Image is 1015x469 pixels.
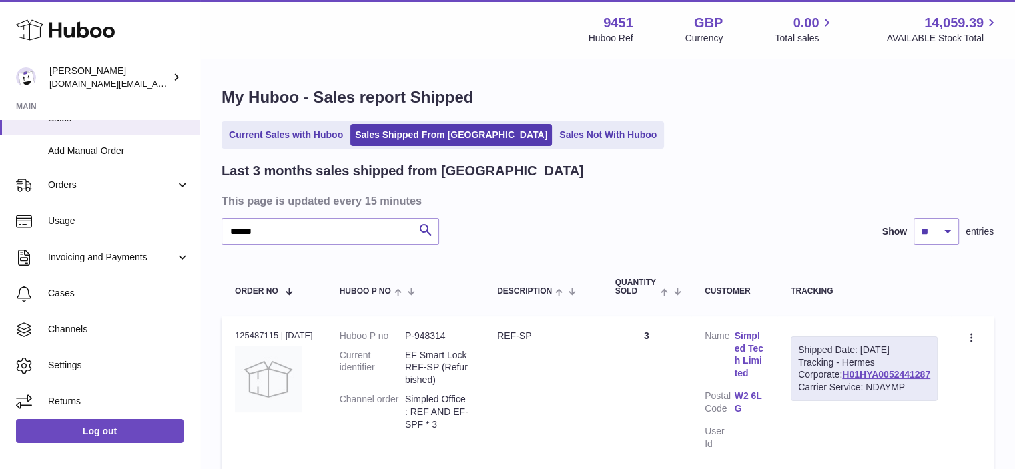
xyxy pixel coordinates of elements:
[791,336,938,402] div: Tracking - Hermes Corporate:
[775,14,834,45] a: 0.00 Total sales
[235,330,313,342] div: 125487115 | [DATE]
[497,330,589,342] div: REF-SP
[48,359,190,372] span: Settings
[555,124,661,146] a: Sales Not With Huboo
[793,14,819,32] span: 0.00
[405,330,470,342] dd: P-948314
[842,369,930,380] a: H01HYA0052441287
[235,287,278,296] span: Order No
[615,278,657,296] span: Quantity Sold
[405,393,470,431] dd: Simpled Office : REF AND EF-SPF * 3
[48,287,190,300] span: Cases
[685,32,723,45] div: Currency
[48,215,190,227] span: Usage
[775,32,834,45] span: Total sales
[340,393,405,431] dt: Channel order
[340,287,391,296] span: Huboo P no
[405,349,470,387] dd: EF Smart Lock REF-SP (Refurbished)
[49,65,170,90] div: [PERSON_NAME]
[694,14,723,32] strong: GBP
[340,349,405,387] dt: Current identifier
[350,124,552,146] a: Sales Shipped From [GEOGRAPHIC_DATA]
[966,225,994,238] span: entries
[16,419,184,443] a: Log out
[222,193,990,208] h3: This page is updated every 15 minutes
[886,14,999,45] a: 14,059.39 AVAILABLE Stock Total
[791,287,938,296] div: Tracking
[48,145,190,157] span: Add Manual Order
[48,251,176,264] span: Invoicing and Payments
[886,32,999,45] span: AVAILABLE Stock Total
[497,287,552,296] span: Description
[882,225,907,238] label: Show
[798,381,930,394] div: Carrier Service: NDAYMP
[48,179,176,191] span: Orders
[735,390,765,415] a: W2 6LG
[16,67,36,87] img: amir.ch@gmail.com
[589,32,633,45] div: Huboo Ref
[222,87,994,108] h1: My Huboo - Sales report Shipped
[340,330,405,342] dt: Huboo P no
[48,395,190,408] span: Returns
[48,323,190,336] span: Channels
[705,425,735,450] dt: User Id
[705,287,764,296] div: Customer
[924,14,984,32] span: 14,059.39
[735,330,765,380] a: Simpled Tech Limited
[705,330,735,384] dt: Name
[705,390,735,418] dt: Postal Code
[798,344,930,356] div: Shipped Date: [DATE]
[235,346,302,412] img: no-photo.jpg
[49,78,266,89] span: [DOMAIN_NAME][EMAIL_ADDRESS][DOMAIN_NAME]
[603,14,633,32] strong: 9451
[224,124,348,146] a: Current Sales with Huboo
[222,162,584,180] h2: Last 3 months sales shipped from [GEOGRAPHIC_DATA]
